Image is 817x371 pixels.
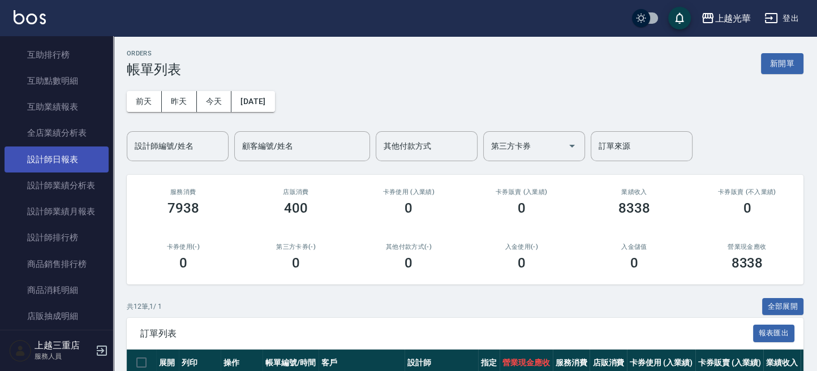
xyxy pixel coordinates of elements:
[5,199,109,225] a: 設計師業績月報表
[162,91,197,112] button: 昨天
[696,7,755,30] button: 上越光華
[231,91,274,112] button: [DATE]
[5,120,109,146] a: 全店業績分析表
[761,58,803,68] a: 新開單
[743,200,751,216] h3: 0
[753,325,795,342] button: 報表匯出
[591,243,677,251] h2: 入金儲值
[167,200,199,216] h3: 7938
[179,255,187,271] h3: 0
[292,255,300,271] h3: 0
[5,94,109,120] a: 互助業績報表
[253,243,338,251] h2: 第三方卡券(-)
[668,7,691,29] button: save
[253,188,338,196] h2: 店販消費
[127,301,162,312] p: 共 12 筆, 1 / 1
[715,11,751,25] div: 上越光華
[630,255,638,271] h3: 0
[5,251,109,277] a: 商品銷售排行榜
[762,298,804,316] button: 全部展開
[9,339,32,362] img: Person
[5,146,109,172] a: 設計師日報表
[197,91,232,112] button: 今天
[518,200,526,216] h3: 0
[140,328,753,339] span: 訂單列表
[731,255,763,271] h3: 8338
[366,243,451,251] h2: 其他付款方式(-)
[704,188,790,196] h2: 卡券販賣 (不入業績)
[479,188,564,196] h2: 卡券販賣 (入業績)
[753,327,795,338] a: 報表匯出
[366,188,451,196] h2: 卡券使用 (入業績)
[127,50,181,57] h2: ORDERS
[5,68,109,94] a: 互助點數明細
[5,277,109,303] a: 商品消耗明細
[5,172,109,199] a: 設計師業績分析表
[127,91,162,112] button: 前天
[14,10,46,24] img: Logo
[127,62,181,77] h3: 帳單列表
[618,200,650,216] h3: 8338
[405,255,412,271] h3: 0
[284,200,308,216] h3: 400
[591,188,677,196] h2: 業績收入
[563,137,581,155] button: Open
[761,53,803,74] button: 新開單
[140,243,226,251] h2: 卡券使用(-)
[760,8,803,29] button: 登出
[5,225,109,251] a: 設計師排行榜
[479,243,564,251] h2: 入金使用(-)
[5,303,109,329] a: 店販抽成明細
[704,243,790,251] h2: 營業現金應收
[140,188,226,196] h3: 服務消費
[5,329,109,355] a: 顧客入金餘額表
[518,255,526,271] h3: 0
[35,351,92,361] p: 服務人員
[405,200,412,216] h3: 0
[5,42,109,68] a: 互助排行榜
[35,340,92,351] h5: 上越三重店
